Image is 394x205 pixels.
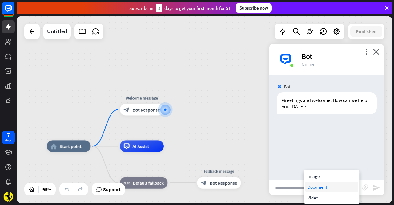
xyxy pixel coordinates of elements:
div: Subscribe in days to get your first month for $1 [129,4,231,12]
button: Published [350,26,382,37]
div: 7 [7,133,10,138]
i: block_attachment [362,184,368,191]
div: Welcome message [115,95,168,101]
span: Default fallback [133,180,164,186]
span: Bot [284,84,291,89]
i: send [373,184,380,191]
div: Fallback message [193,168,245,174]
div: days [5,138,11,142]
i: block_bot_response [201,180,207,186]
i: close [373,49,379,55]
a: 7 days [2,131,15,144]
div: Greetings and welcome! How can we help you [DATE]? [277,92,377,114]
span: Support [103,184,121,194]
div: Subscribe now [236,3,272,13]
div: Bot [302,51,377,61]
i: block_fallback [124,180,130,186]
div: Online [302,61,377,67]
i: block_bot_response [124,107,130,113]
span: Start point [60,143,82,149]
div: Document [305,182,358,192]
div: 95% [41,184,53,194]
div: Untitled [47,24,67,39]
i: home_2 [50,143,57,149]
i: more_vert [363,49,369,55]
button: Open LiveChat chat widget [5,2,23,21]
span: AI Assist [132,143,149,149]
div: 3 [156,4,162,12]
span: Bot Response [132,107,160,113]
div: Image [305,171,358,182]
span: Bot Response [210,180,237,186]
div: Video [305,192,358,203]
